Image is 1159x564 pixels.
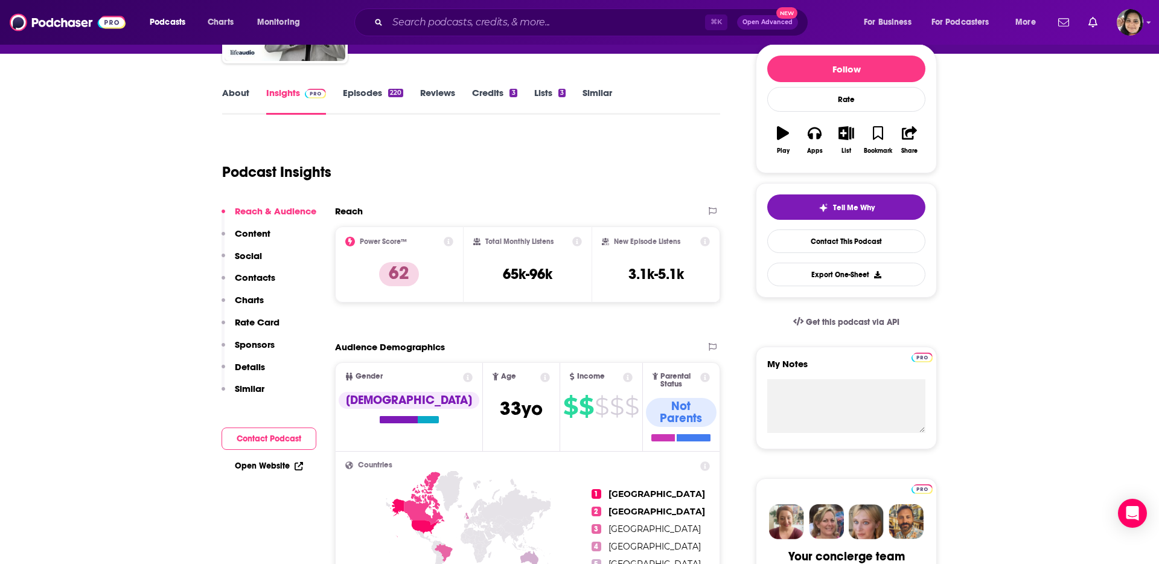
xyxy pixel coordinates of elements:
button: Play [767,118,799,162]
img: tell me why sparkle [819,203,828,213]
button: open menu [855,13,927,32]
button: Show profile menu [1117,9,1143,36]
img: Jules Profile [849,504,884,539]
h2: New Episode Listens [614,237,680,246]
a: Open Website [235,461,303,471]
p: Details [235,361,265,373]
img: Podchaser Pro [305,89,326,98]
button: open menu [141,13,201,32]
span: More [1015,14,1036,31]
p: Sponsors [235,339,275,350]
button: Apps [799,118,830,162]
button: Share [894,118,925,162]
div: 220 [388,89,403,97]
div: Not Parents [646,398,717,427]
a: Reviews [420,87,455,115]
div: Play [777,147,790,155]
a: Podchaser - Follow, Share and Rate Podcasts [10,11,126,34]
span: $ [595,397,608,416]
span: Age [501,373,516,380]
button: Export One-Sheet [767,263,925,286]
button: Charts [222,294,264,316]
p: Charts [235,294,264,306]
img: Sydney Profile [769,504,804,539]
button: tell me why sparkleTell Me Why [767,194,925,220]
button: Details [222,361,265,383]
span: Open Advanced [742,19,793,25]
span: For Podcasters [931,14,989,31]
a: Show notifications dropdown [1084,12,1102,33]
img: Podchaser Pro [912,484,933,494]
span: Gender [356,373,383,380]
span: Tell Me Why [833,203,875,213]
a: Pro website [912,351,933,362]
a: Show notifications dropdown [1053,12,1074,33]
p: Content [235,228,270,239]
label: My Notes [767,358,925,379]
p: Similar [235,383,264,394]
span: [GEOGRAPHIC_DATA] [608,541,701,552]
button: Open AdvancedNew [737,15,798,30]
span: 1 [592,489,601,499]
div: Search podcasts, credits, & more... [366,8,820,36]
a: Charts [200,13,241,32]
span: Countries [358,461,392,469]
p: Reach & Audience [235,205,316,217]
p: Contacts [235,272,275,283]
button: Social [222,250,262,272]
span: [GEOGRAPHIC_DATA] [608,524,701,534]
span: New [776,7,798,19]
img: Podchaser Pro [912,353,933,362]
button: open menu [1007,13,1051,32]
span: Charts [208,14,234,31]
button: open menu [249,13,316,32]
div: 3 [509,89,517,97]
p: 62 [379,262,419,286]
span: 3 [592,524,601,534]
button: List [831,118,862,162]
a: InsightsPodchaser Pro [266,87,326,115]
h2: Power Score™ [360,237,407,246]
span: 4 [592,542,601,551]
div: Share [901,147,918,155]
p: Rate Card [235,316,279,328]
span: $ [625,397,639,416]
a: Similar [583,87,612,115]
button: Contacts [222,272,275,294]
span: For Business [864,14,912,31]
a: Get this podcast via API [784,307,909,337]
a: Credits3 [472,87,517,115]
span: [GEOGRAPHIC_DATA] [608,506,705,517]
span: 33 yo [500,397,543,420]
input: Search podcasts, credits, & more... [388,13,705,32]
p: Social [235,250,262,261]
h3: 65k-96k [503,265,552,283]
span: $ [610,397,624,416]
h3: 3.1k-5.1k [628,265,684,283]
div: Apps [807,147,823,155]
a: Pro website [912,482,933,494]
div: 3 [558,89,566,97]
h2: Reach [335,205,363,217]
button: Similar [222,383,264,405]
div: Open Intercom Messenger [1118,499,1147,528]
button: Contact Podcast [222,428,316,450]
a: Episodes220 [343,87,403,115]
button: Content [222,228,270,250]
a: Contact This Podcast [767,229,925,253]
button: open menu [924,13,1007,32]
span: Podcasts [150,14,185,31]
img: User Profile [1117,9,1143,36]
a: About [222,87,249,115]
button: Bookmark [862,118,893,162]
button: Follow [767,56,925,82]
div: [DEMOGRAPHIC_DATA] [339,392,479,409]
div: Bookmark [864,147,892,155]
span: Monitoring [257,14,300,31]
h2: Audience Demographics [335,341,445,353]
h2: Total Monthly Listens [485,237,554,246]
span: Income [577,373,605,380]
span: $ [563,397,578,416]
span: Get this podcast via API [806,317,899,327]
h1: Podcast Insights [222,163,331,181]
